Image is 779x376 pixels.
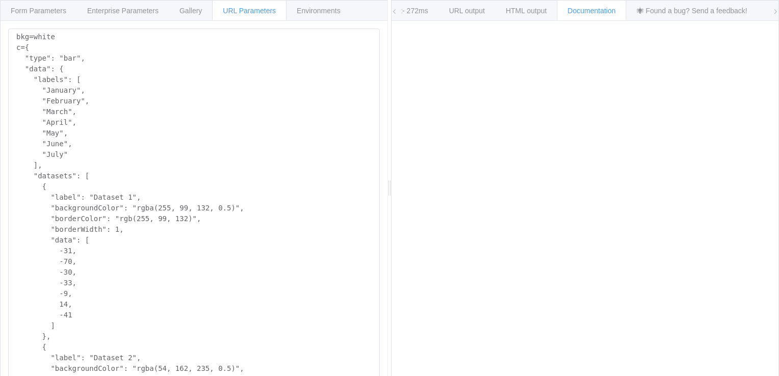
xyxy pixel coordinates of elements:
span: Environments [297,7,341,15]
span: - 272ms [402,7,428,15]
span: Documentation [567,7,615,15]
span: HTML output [506,7,547,15]
span: Gallery [179,7,202,15]
span: Enterprise Parameters [87,7,159,15]
span: URL output [449,7,485,15]
span: Form Parameters [11,7,66,15]
span: 🕷 Found a bug? Send a feedback! [637,7,747,15]
span: URL Parameters [223,7,276,15]
span: Image output [360,7,428,15]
